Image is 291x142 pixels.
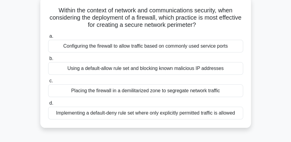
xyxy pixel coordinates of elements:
[48,7,244,29] h5: Within the context of network and communications security, when considering the deployment of a f...
[49,56,53,61] span: b.
[48,62,243,75] div: Using a default-allow rule set and blocking known malicious IP addresses
[48,40,243,52] div: Configuring the firewall to allow traffic based on commonly used service ports
[48,84,243,97] div: Placing the firewall in a demilitarized zone to segregate network traffic
[49,78,53,83] span: c.
[49,33,53,39] span: a.
[49,100,53,106] span: d.
[48,107,243,119] div: Implementing a default-deny rule set where only explicitly permitted traffic is allowed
